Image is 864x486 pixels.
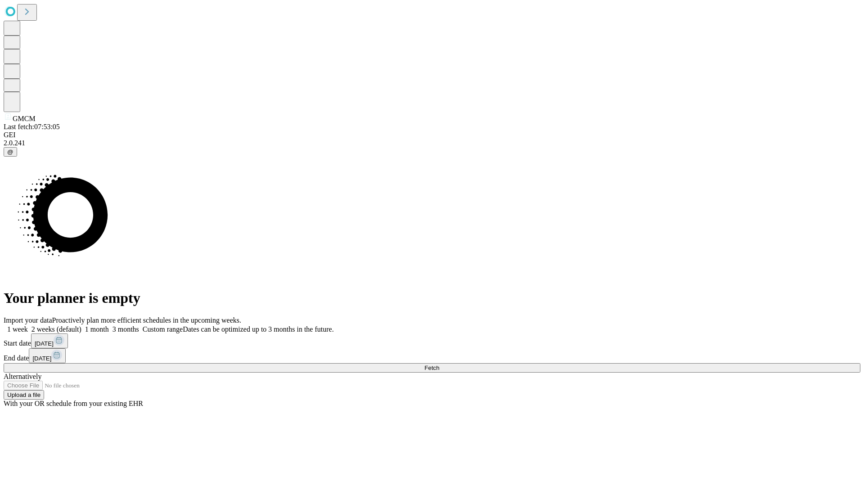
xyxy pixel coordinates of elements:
[35,340,54,347] span: [DATE]
[29,348,66,363] button: [DATE]
[4,333,860,348] div: Start date
[31,325,81,333] span: 2 weeks (default)
[4,290,860,306] h1: Your planner is empty
[7,148,13,155] span: @
[4,390,44,400] button: Upload a file
[112,325,139,333] span: 3 months
[4,139,860,147] div: 2.0.241
[4,131,860,139] div: GEI
[52,316,241,324] span: Proactively plan more efficient schedules in the upcoming weeks.
[4,400,143,407] span: With your OR schedule from your existing EHR
[13,115,36,122] span: GMCM
[4,316,52,324] span: Import your data
[31,333,68,348] button: [DATE]
[183,325,333,333] span: Dates can be optimized up to 3 months in the future.
[4,348,860,363] div: End date
[32,355,51,362] span: [DATE]
[4,123,60,130] span: Last fetch: 07:53:05
[7,325,28,333] span: 1 week
[85,325,109,333] span: 1 month
[424,364,439,371] span: Fetch
[4,373,41,380] span: Alternatively
[143,325,183,333] span: Custom range
[4,147,17,157] button: @
[4,363,860,373] button: Fetch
